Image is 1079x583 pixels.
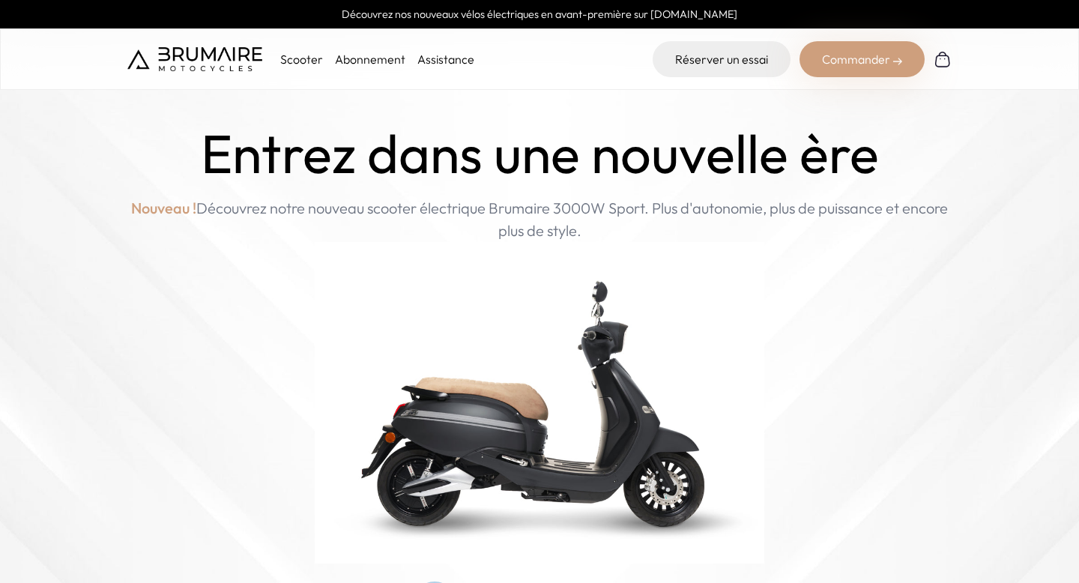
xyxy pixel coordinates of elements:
span: Nouveau ! [131,197,196,220]
p: Découvrez notre nouveau scooter électrique Brumaire 3000W Sport. Plus d'autonomie, plus de puissa... [127,197,952,242]
img: right-arrow-2.png [893,57,902,66]
div: Commander [800,41,925,77]
img: Panier [934,50,952,68]
a: Assistance [417,52,474,67]
p: Scooter [280,50,323,68]
a: Abonnement [335,52,405,67]
a: Réserver un essai [653,41,791,77]
img: Brumaire Motocycles [127,47,262,71]
h1: Entrez dans une nouvelle ère [201,123,879,185]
